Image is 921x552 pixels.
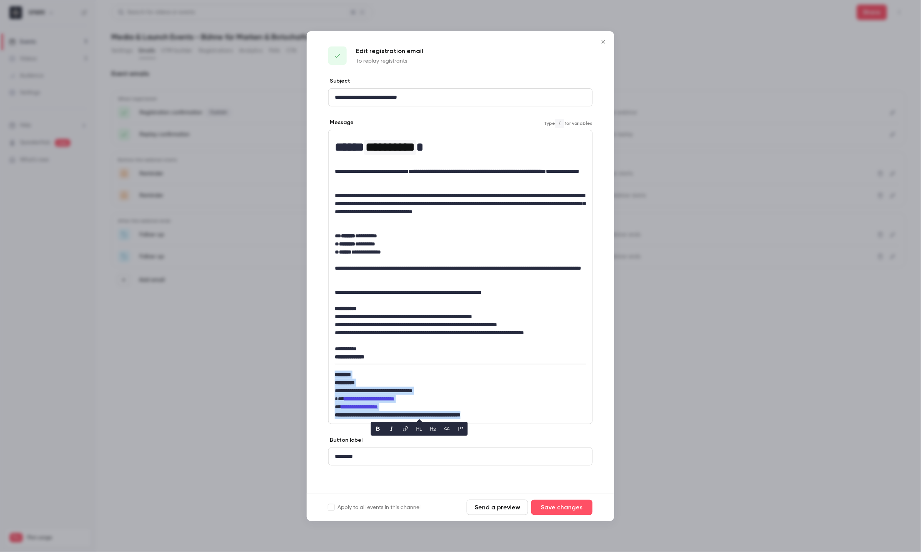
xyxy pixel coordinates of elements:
div: editor [329,89,592,106]
label: Button label [328,436,362,444]
label: Message [328,119,354,126]
div: editor [329,448,592,465]
button: blockquote [455,423,467,435]
label: Subject [328,77,350,85]
button: italic [386,423,398,435]
button: Close [596,34,611,50]
button: Send a preview [467,500,528,515]
span: Type for variables [544,119,593,128]
button: link [399,423,412,435]
p: To replay registrants [356,57,423,65]
code: { [555,119,564,128]
button: bold [372,423,384,435]
label: Apply to all events in this channel [328,504,421,511]
div: editor [329,130,592,424]
p: Edit registration email [356,46,423,56]
button: Save changes [531,500,593,515]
